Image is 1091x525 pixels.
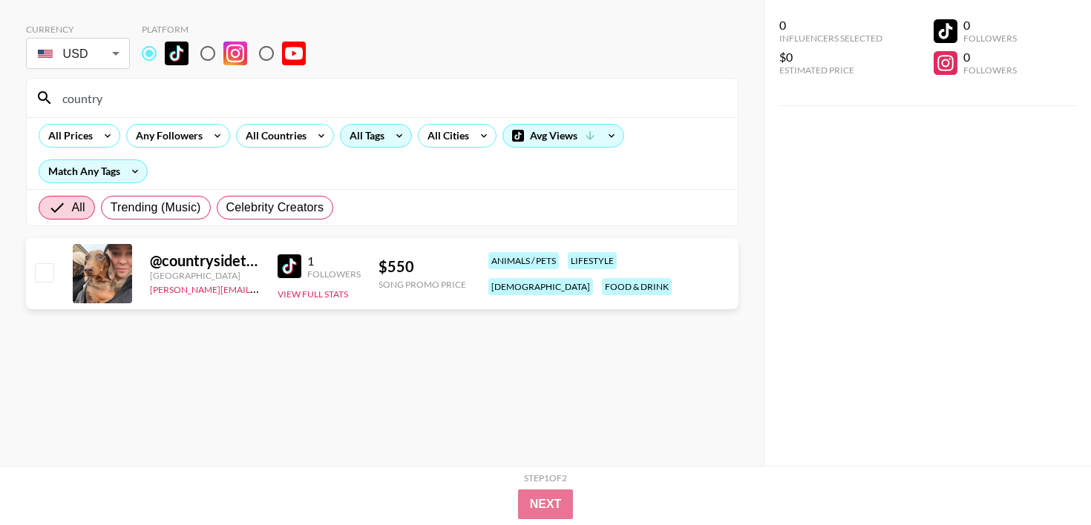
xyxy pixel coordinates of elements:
[278,254,301,278] img: TikTok
[779,33,882,44] div: Influencers Selected
[488,252,559,269] div: animals / pets
[963,18,1017,33] div: 0
[150,251,260,270] div: @ countrysidetails
[779,18,882,33] div: 0
[237,125,309,147] div: All Countries
[379,279,466,290] div: Song Promo Price
[963,65,1017,76] div: Followers
[39,125,96,147] div: All Prices
[341,125,387,147] div: All Tags
[963,50,1017,65] div: 0
[29,41,127,67] div: USD
[602,278,672,295] div: food & drink
[379,257,466,276] div: $ 550
[307,254,361,268] div: 1
[127,125,206,147] div: Any Followers
[53,86,729,110] input: Search by User Name
[142,24,318,35] div: Platform
[150,281,370,295] a: [PERSON_NAME][EMAIL_ADDRESS][DOMAIN_NAME]
[568,252,617,269] div: lifestyle
[779,50,882,65] div: $0
[1017,451,1073,507] iframe: Drift Widget Chat Controller
[963,33,1017,44] div: Followers
[150,270,260,281] div: [GEOGRAPHIC_DATA]
[307,268,361,280] div: Followers
[488,278,593,295] div: [DEMOGRAPHIC_DATA]
[165,42,189,65] img: TikTok
[39,160,147,182] div: Match Any Tags
[226,199,324,217] span: Celebrity Creators
[223,42,247,65] img: Instagram
[278,288,348,300] button: View Full Stats
[419,125,472,147] div: All Cities
[503,125,623,147] div: Avg Views
[111,199,201,217] span: Trending (Music)
[779,65,882,76] div: Estimated Price
[524,472,567,483] div: Step 1 of 2
[26,24,130,35] div: Currency
[282,42,306,65] img: YouTube
[518,489,574,519] button: Next
[72,199,85,217] span: All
